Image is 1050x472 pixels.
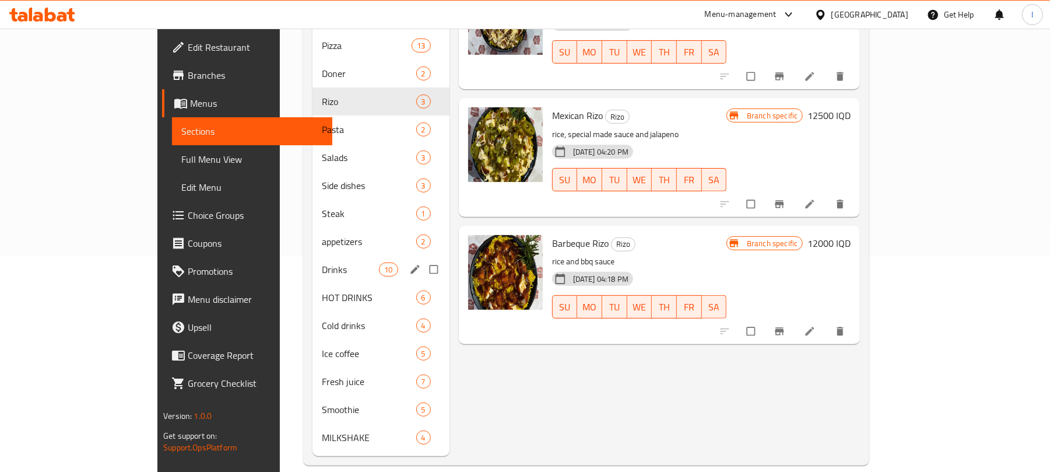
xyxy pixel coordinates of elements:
div: Side dishes3 [312,172,450,200]
div: Fresh juice7 [312,368,450,396]
a: Branches [162,61,333,89]
div: Doner [322,67,416,81]
div: items [416,375,431,389]
span: TH [656,44,672,61]
button: edit [408,262,425,277]
div: Salads [322,151,416,165]
span: [DATE] 04:20 PM [568,146,633,158]
div: HOT DRINKS [322,291,416,305]
div: appetizers2 [312,228,450,256]
button: delete [827,191,855,217]
a: Edit Menu [172,173,333,201]
a: Support.OpsPlatform [163,440,237,455]
button: TH [652,40,677,64]
button: MO [577,295,602,319]
button: TH [652,295,677,319]
span: Coupons [188,236,324,250]
div: items [416,347,431,361]
div: Pasta [322,123,416,137]
div: Steak1 [312,200,450,228]
span: appetizers [322,235,416,249]
img: Mexican Rizo [468,107,543,182]
span: SU [557,44,573,61]
p: rice and bbq sauce [552,254,726,269]
span: 5 [417,348,430,359]
div: items [379,263,398,277]
span: SU [557,172,573,188]
span: Full Menu View [181,152,324,166]
span: TU [607,44,623,61]
span: Select to update [740,320,764,342]
button: Branch-specific-item [767,319,795,344]
a: Menu disclaimer [162,285,333,313]
span: SA [707,44,722,61]
span: 4 [417,432,430,443]
span: 5 [417,404,430,415]
div: Rizo [611,237,635,251]
span: Edit Restaurant [188,40,324,54]
span: 13 [412,40,430,51]
span: Branch specific [742,238,802,249]
div: Ice coffee [322,347,416,361]
div: items [416,123,431,137]
span: FR [682,299,697,316]
span: Rizo [612,237,635,251]
span: WE [632,172,648,188]
button: SA [702,295,727,319]
span: Rizo [322,95,416,109]
span: Mexican Rizo [552,107,603,124]
span: Drinks [322,263,380,277]
button: MO [577,40,602,64]
a: Choice Groups [162,201,333,229]
span: 3 [417,180,430,191]
div: Cold drinks4 [312,312,450,340]
div: Pizza13 [312,32,450,60]
span: 3 [417,152,430,163]
span: 4 [417,320,430,331]
span: FR [682,172,697,188]
span: Side dishes [322,179,416,193]
button: SU [552,168,578,191]
span: SU [557,299,573,316]
button: WE [627,295,652,319]
div: items [416,319,431,333]
button: SA [702,40,727,64]
div: Salads3 [312,144,450,172]
span: 2 [417,68,430,79]
a: Edit menu item [804,71,818,82]
div: Rizo3 [312,88,450,116]
div: items [416,291,431,305]
span: Cold drinks [322,319,416,333]
img: Barbeque Rizo [468,235,543,310]
h6: 12500 IQD [807,107,851,124]
div: items [416,431,431,445]
button: WE [627,168,652,191]
a: Coverage Report [162,341,333,369]
div: [GEOGRAPHIC_DATA] [831,8,908,21]
div: MILKSHAKE4 [312,424,450,452]
a: Edit Restaurant [162,33,333,61]
div: Fresh juice [322,375,416,389]
span: Get support on: [163,428,217,443]
div: MILKSHAKE [322,431,416,445]
span: 1 [417,208,430,219]
button: FR [677,40,702,64]
span: Choice Groups [188,208,324,222]
div: items [416,207,431,221]
span: WE [632,299,648,316]
span: Grocery Checklist [188,376,324,390]
span: Menus [190,96,324,110]
div: items [416,179,431,193]
span: Barbeque Rizo [552,235,609,252]
div: Rizo [605,110,630,124]
div: Drinks10edit [312,256,450,284]
a: Sections [172,117,333,145]
div: Smoothie5 [312,396,450,424]
span: TH [656,172,672,188]
span: Branches [188,68,324,82]
span: Select to update [740,65,764,88]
